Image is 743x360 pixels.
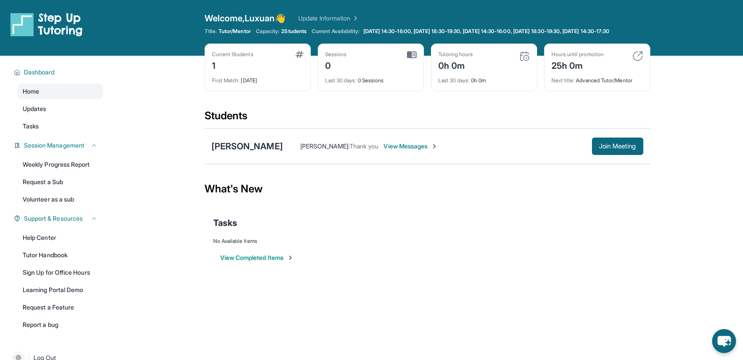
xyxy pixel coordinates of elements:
[438,77,470,84] span: Last 30 days :
[17,282,103,298] a: Learning Portal Demo
[298,14,359,23] a: Update Information
[24,68,55,77] span: Dashboard
[17,247,103,263] a: Tutor Handbook
[438,72,530,84] div: 0h 0m
[220,253,294,262] button: View Completed Items
[10,12,83,37] img: logo
[551,77,575,84] span: Next title :
[17,317,103,333] a: Report a bug
[17,157,103,172] a: Weekly Progress Report
[17,265,103,280] a: Sign Up for Office Hours
[24,214,83,223] span: Support & Resources
[592,138,643,155] button: Join Meeting
[438,58,473,72] div: 0h 0m
[205,109,650,128] div: Students
[17,101,103,117] a: Updates
[17,118,103,134] a: Tasks
[212,58,253,72] div: 1
[712,329,736,353] button: chat-button
[350,14,359,23] img: Chevron Right
[363,28,610,35] span: [DATE] 14:30-16:00, [DATE] 18:30-19:30, [DATE] 14:30-16:00, [DATE] 18:30-19:30, [DATE] 14:30-17:30
[219,28,251,35] span: Tutor/Mentor
[205,28,217,35] span: Title:
[325,51,347,58] div: Sessions
[205,170,650,208] div: What's New
[256,28,280,35] span: Capacity:
[312,28,360,35] span: Current Availability:
[17,84,103,99] a: Home
[296,51,303,58] img: card
[24,141,84,150] span: Session Management
[212,77,240,84] span: First Match :
[325,77,356,84] span: Last 30 days :
[23,122,39,131] span: Tasks
[20,214,97,223] button: Support & Resources
[519,51,530,61] img: card
[362,28,612,35] a: [DATE] 14:30-16:00, [DATE] 18:30-19:30, [DATE] 14:30-16:00, [DATE] 18:30-19:30, [DATE] 14:30-17:30
[551,51,604,58] div: Hours until promotion
[212,140,283,152] div: [PERSON_NAME]
[383,142,438,151] span: View Messages
[23,104,47,113] span: Updates
[350,142,379,150] span: Thank you
[551,72,643,84] div: Advanced Tutor/Mentor
[213,238,642,245] div: No Available Items
[17,299,103,315] a: Request a Feature
[551,58,604,72] div: 25h 0m
[300,142,350,150] span: [PERSON_NAME] :
[23,87,39,96] span: Home
[599,144,636,149] span: Join Meeting
[212,72,303,84] div: [DATE]
[212,51,253,58] div: Current Students
[20,68,97,77] button: Dashboard
[213,217,237,229] span: Tasks
[632,51,643,61] img: card
[325,72,417,84] div: 0 Sessions
[438,51,473,58] div: Tutoring hours
[17,192,103,207] a: Volunteer as a sub
[205,12,286,24] span: Welcome, Luxuan 👋
[281,28,306,35] span: 2 Students
[407,51,417,59] img: card
[17,230,103,246] a: Help Center
[20,141,97,150] button: Session Management
[17,174,103,190] a: Request a Sub
[325,58,347,72] div: 0
[431,143,438,150] img: Chevron-Right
